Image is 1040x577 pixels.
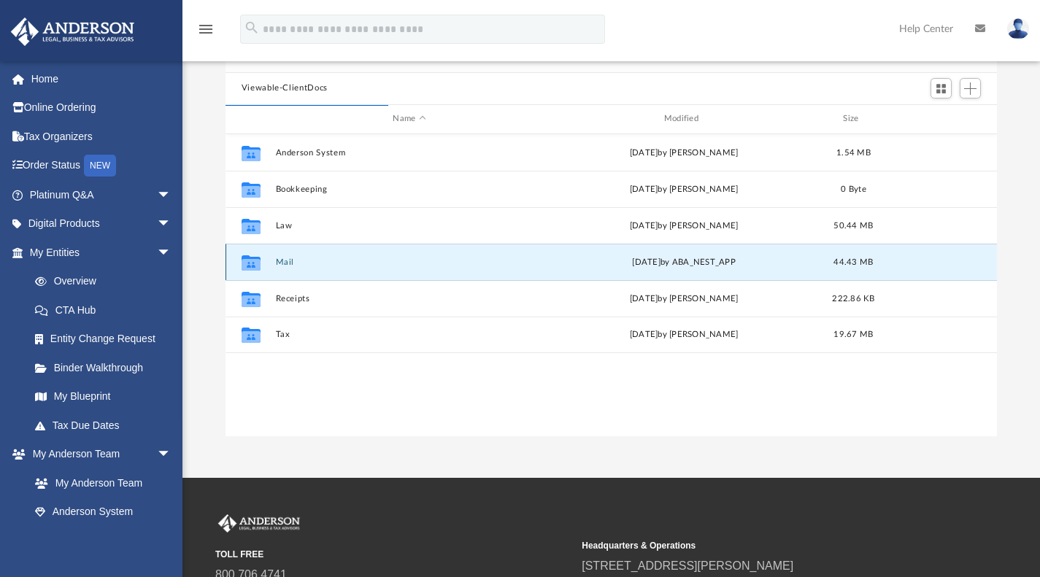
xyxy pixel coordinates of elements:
a: My Blueprint [20,382,186,411]
span: 44.43 MB [833,257,873,266]
div: [DATE] by [PERSON_NAME] [550,328,817,341]
button: Receipts [275,293,543,303]
i: menu [197,20,215,38]
a: menu [197,28,215,38]
span: arrow_drop_down [157,180,186,210]
span: 0 Byte [841,185,866,193]
small: Headquarters & Operations [582,539,938,552]
button: Viewable-ClientDocs [242,82,328,95]
i: search [244,20,260,36]
span: 222.86 KB [832,294,874,302]
div: [DATE] by [PERSON_NAME] [550,182,817,195]
div: [DATE] by ABA_NEST_APP [550,255,817,268]
div: [DATE] by [PERSON_NAME] [550,292,817,305]
span: 50.44 MB [833,221,873,229]
div: id [232,112,269,125]
a: Binder Walkthrough [20,353,193,382]
div: id [889,112,991,125]
span: 19.67 MB [833,330,873,338]
a: My Entitiesarrow_drop_down [10,238,193,267]
a: My Anderson Team [20,468,179,497]
img: Anderson Advisors Platinum Portal [7,18,139,46]
div: [DATE] by [PERSON_NAME] [550,146,817,159]
span: 1.54 MB [836,148,871,156]
a: Overview [20,267,193,296]
div: Modified [550,112,818,125]
a: Digital Productsarrow_drop_down [10,209,193,239]
img: User Pic [1007,18,1029,39]
a: Anderson System [20,497,186,527]
a: CTA Hub [20,295,193,325]
a: Entity Change Request [20,325,193,354]
div: Size [824,112,882,125]
div: Name [274,112,543,125]
span: arrow_drop_down [157,440,186,470]
span: arrow_drop_down [157,238,186,268]
a: Platinum Q&Aarrow_drop_down [10,180,193,209]
small: TOLL FREE [215,548,571,561]
div: [DATE] by [PERSON_NAME] [550,219,817,232]
button: Bookkeeping [275,184,543,193]
a: [STREET_ADDRESS][PERSON_NAME] [582,559,793,572]
a: Order StatusNEW [10,151,193,181]
a: Online Ordering [10,93,193,123]
a: Client Referrals [20,526,186,555]
a: Tax Organizers [10,122,193,151]
button: Tax [275,330,543,339]
a: My Anderson Teamarrow_drop_down [10,440,186,469]
button: Law [275,220,543,230]
button: Mail [275,257,543,266]
div: NEW [84,155,116,177]
a: Home [10,64,193,93]
a: Tax Due Dates [20,411,193,440]
button: Anderson System [275,147,543,157]
img: Anderson Advisors Platinum Portal [215,514,303,533]
button: Add [960,78,982,98]
button: Switch to Grid View [931,78,952,98]
div: grid [226,134,998,437]
span: arrow_drop_down [157,209,186,239]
